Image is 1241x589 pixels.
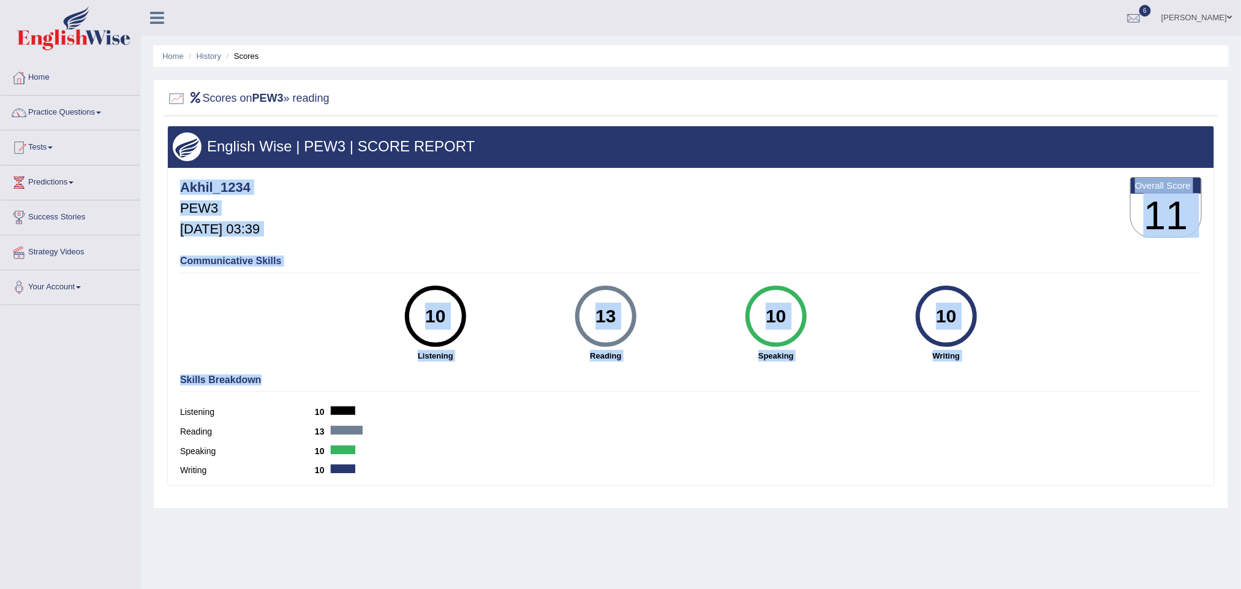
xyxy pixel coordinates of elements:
[413,291,458,342] div: 10
[180,425,315,438] label: Reading
[180,464,315,477] label: Writing
[315,446,331,456] b: 10
[180,406,315,419] label: Listening
[197,51,221,61] a: History
[180,222,260,237] h5: [DATE] 03:39
[924,291,968,342] div: 10
[167,89,330,108] h2: Scores on » reading
[1,200,140,231] a: Success Stories
[356,350,515,362] strong: Listening
[1,270,140,301] a: Your Account
[224,50,259,62] li: Scores
[1,96,140,126] a: Practice Questions
[753,291,798,342] div: 10
[1,235,140,266] a: Strategy Videos
[162,51,184,61] a: Home
[1,131,140,161] a: Tests
[173,132,202,161] img: wings.png
[173,139,1209,154] h3: English Wise | PEW3 | SCORE REPORT
[180,180,260,195] h4: Akhil_1234
[315,465,331,475] b: 10
[527,350,685,362] strong: Reading
[1,61,140,91] a: Home
[1139,5,1152,17] span: 6
[180,201,260,216] h5: PEW3
[180,445,315,458] label: Speaking
[315,427,331,436] b: 13
[583,291,628,342] div: 13
[180,256,1202,267] h4: Communicative Skills
[252,92,284,104] b: PEW3
[697,350,855,362] strong: Speaking
[867,350,1025,362] strong: Writing
[180,374,1202,386] h4: Skills Breakdown
[315,407,331,417] b: 10
[1135,180,1197,191] b: Overall Score
[1,165,140,196] a: Predictions
[1131,194,1201,238] h3: 11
